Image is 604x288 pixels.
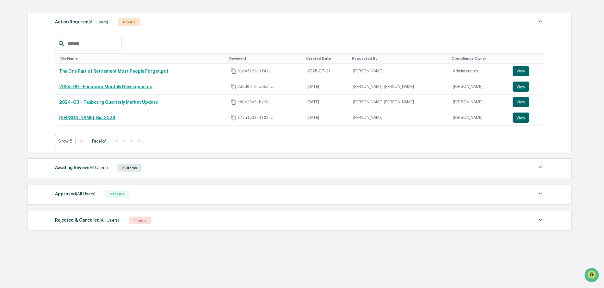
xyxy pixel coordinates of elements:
a: View [513,82,540,92]
span: Preclearance [13,80,41,86]
td: [PERSON_NAME] [349,64,449,79]
button: View [513,66,529,76]
td: 2025-07-21 [304,64,349,79]
input: Clear [16,29,104,35]
a: The One Part of Retirement Most People Forget.pdf [59,69,169,74]
a: [PERSON_NAME], Bio 2024 [59,115,115,120]
span: (All Users) [76,191,96,196]
div: 4 Items [129,217,151,224]
td: [DATE] [304,79,349,95]
td: [PERSON_NAME] [449,95,509,110]
td: [DATE] [304,110,349,125]
div: Start new chat [22,48,104,55]
a: 2024-Q3 - Faubourg Quarterly Market Update [59,100,158,105]
button: View [513,113,529,123]
div: 🗄️ [46,80,51,85]
a: 🖐️Preclearance [4,77,43,89]
span: (All Users) [89,19,108,24]
td: [PERSON_NAME] [349,110,449,125]
p: How can we help? [6,13,115,23]
button: > [128,138,134,144]
div: We're available if you need us! [22,55,80,60]
span: (All Users) [88,165,108,170]
div: Toggle SortBy [452,56,506,61]
td: [DATE] [304,95,349,110]
img: caret [537,190,544,197]
span: 31d4f129-1f42-46d7-bfe5-e179681ed396 [237,69,275,74]
div: Toggle SortBy [229,56,301,61]
td: [PERSON_NAME]. [PERSON_NAME] [349,79,449,95]
span: Pylon [63,107,77,112]
div: Toggle SortBy [60,56,224,61]
button: View [513,82,529,92]
button: Start new chat [108,50,115,58]
a: Powered byPylon [45,107,77,112]
span: Copy Id [231,68,236,74]
a: 🔎Data Lookup [4,89,42,101]
iframe: Open customer support [584,267,601,284]
div: Rejected & Cancelled [55,216,119,224]
td: [PERSON_NAME] [449,110,509,125]
a: View [513,113,540,123]
span: 3dbd0df6-abbe-4ceb-853f-3d70889256c1 [237,84,275,89]
span: Copy Id [231,84,236,89]
div: 51 Items [105,190,129,198]
span: (All Users) [100,218,119,223]
span: Copy Id [231,115,236,120]
div: Approved [55,190,96,198]
a: View [513,66,540,76]
span: Attestations [52,80,78,86]
a: View [513,97,540,107]
div: 🖐️ [6,80,11,85]
div: Toggle SortBy [352,56,447,61]
div: Toggle SortBy [306,56,347,61]
td: [PERSON_NAME]. [PERSON_NAME] [349,95,449,110]
button: >| [135,138,143,144]
span: cd8c25e5-b7f8-46d6-a810-ae1f028e0ae7 [237,100,275,105]
div: 🔎 [6,92,11,97]
span: 173a1b38-4f02-4dbe-8892-ff67b993a129 [237,115,275,120]
button: |< [113,138,120,144]
td: Administrators [449,64,509,79]
img: caret [537,216,544,224]
a: 🗄️Attestations [43,77,81,89]
button: View [513,97,529,107]
td: [PERSON_NAME] [449,79,509,95]
img: 1746055101610-c473b297-6a78-478c-a979-82029cc54cd1 [6,48,18,60]
span: Copy Id [231,99,236,105]
button: < [121,138,127,144]
div: Awaiting Review [55,163,108,172]
a: 2024-09 - Faubourg Monthly Developments [59,84,152,89]
div: 4 Items [118,18,140,26]
div: 22 Items [117,164,142,172]
div: Action Required [55,18,108,26]
div: Toggle SortBy [514,56,541,61]
img: caret [537,163,544,171]
span: Data Lookup [13,92,40,98]
img: caret [537,18,544,25]
span: Page 1 of 1 [92,138,108,144]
